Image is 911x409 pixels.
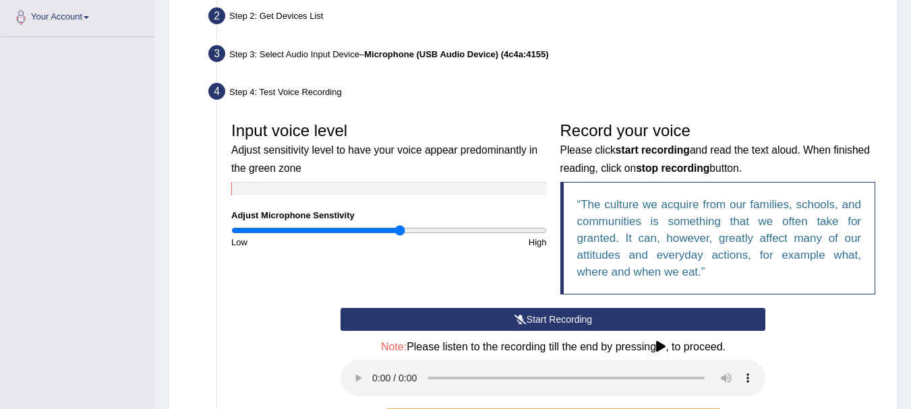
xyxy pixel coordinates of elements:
b: stop recording [636,162,709,174]
label: Adjust Microphone Senstivity [231,209,355,222]
b: start recording [616,144,690,156]
div: Step 2: Get Devices List [202,3,891,33]
div: High [389,236,554,249]
b: Microphone (USB Audio Device) (4c4a:4155) [364,49,548,59]
h3: Input voice level [231,122,547,175]
q: The culture we acquire from our families, schools, and communities is something that we often tak... [577,198,862,278]
span: – [359,49,549,59]
small: Please click and read the text aloud. When finished reading, click on button. [560,144,870,173]
small: Adjust sensitivity level to have your voice appear predominantly in the green zone [231,144,537,173]
span: Note: [381,341,407,352]
div: Step 4: Test Voice Recording [202,79,891,108]
h3: Record your voice [560,122,876,175]
div: Low [225,236,389,249]
div: Step 3: Select Audio Input Device [202,41,891,71]
button: Start Recording [341,308,765,331]
h4: Please listen to the recording till the end by pressing , to proceed. [341,341,765,353]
